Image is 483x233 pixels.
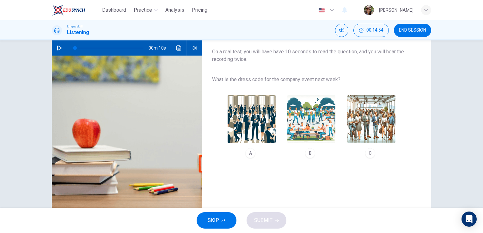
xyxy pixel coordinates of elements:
[134,6,152,14] span: Practice
[67,29,89,36] h1: Listening
[212,76,411,83] span: What is the dress code for the company event next week?
[364,5,374,15] img: Profile picture
[379,6,413,14] div: [PERSON_NAME]
[192,6,207,14] span: Pricing
[67,24,83,29] span: Linguaskill
[335,24,348,37] div: Mute
[353,24,389,37] div: Hide
[52,4,85,16] img: EduSynch logo
[284,92,338,161] button: B
[163,4,187,16] button: Analysis
[225,92,278,161] button: A
[174,40,184,56] button: Click to see the audio transcription
[318,8,326,13] img: en
[366,28,383,33] span: 00:14:54
[365,148,375,158] div: C
[208,216,219,225] span: SKIP
[189,4,210,16] button: Pricing
[245,148,255,158] div: A
[212,48,411,63] span: On a real test, you will have have 10 seconds to read the question, and you will hear the recordi...
[462,212,477,227] div: Open Intercom Messenger
[353,24,389,37] button: 00:14:54
[197,212,236,229] button: SKIP
[102,6,126,14] span: Dashboard
[52,56,202,209] img: Listen to a clip about the dress code for an event.
[165,6,184,14] span: Analysis
[345,92,398,161] button: C
[228,95,276,143] img: A
[394,24,431,37] button: END SESSION
[287,95,335,143] img: B
[131,4,160,16] button: Practice
[399,28,426,33] span: END SESSION
[52,4,100,16] a: EduSynch logo
[149,40,171,56] span: 00m 10s
[100,4,129,16] button: Dashboard
[305,148,315,158] div: B
[347,95,395,143] img: C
